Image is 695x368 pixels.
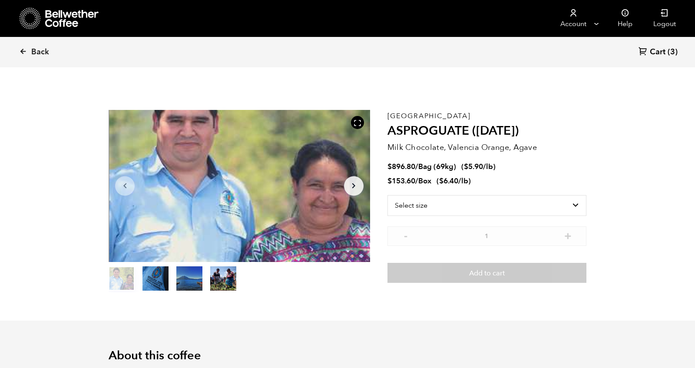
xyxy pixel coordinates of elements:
bdi: 153.60 [387,176,415,186]
span: /lb [483,162,493,172]
span: Back [31,47,49,57]
div: Keywords by Traffic [96,51,146,57]
div: v 4.0.25 [24,14,43,21]
div: Domain Overview [33,51,78,57]
img: website_grey.svg [14,23,21,30]
span: Cart [650,47,665,57]
span: (3) [668,47,678,57]
div: Domain: [DOMAIN_NAME] [23,23,96,30]
span: /lb [458,176,468,186]
button: Add to cart [387,263,586,283]
h2: About this coffee [109,349,586,363]
span: $ [439,176,443,186]
bdi: 6.40 [439,176,458,186]
span: / [415,162,418,172]
img: logo_orange.svg [14,14,21,21]
span: $ [387,176,392,186]
span: $ [387,162,392,172]
bdi: 5.90 [464,162,483,172]
button: + [563,231,573,239]
span: Box [418,176,431,186]
span: ( ) [437,176,471,186]
span: Bag (69kg) [418,162,456,172]
a: Cart (3) [639,46,678,58]
span: ( ) [461,162,496,172]
img: tab_keywords_by_traffic_grey.svg [86,50,93,57]
button: - [400,231,411,239]
span: / [415,176,418,186]
h2: ASPROGUATE ([DATE]) [387,124,586,139]
span: $ [464,162,468,172]
bdi: 896.80 [387,162,415,172]
p: Milk Chocolate, Valencia Orange, Agave [387,142,586,153]
img: tab_domain_overview_orange.svg [23,50,30,57]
